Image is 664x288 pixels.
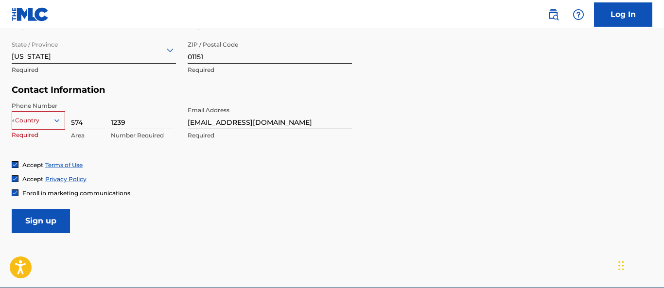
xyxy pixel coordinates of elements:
div: Help [569,5,588,24]
p: Area [71,131,105,140]
input: Sign up [12,209,70,233]
img: MLC Logo [12,7,49,21]
img: checkbox [12,162,18,168]
h5: Contact Information [12,85,352,96]
label: State / Province [12,34,58,49]
p: Required [188,131,352,140]
span: Accept [22,161,43,169]
p: Number Required [111,131,174,140]
img: checkbox [12,176,18,182]
p: Required [12,131,65,139]
div: [US_STATE] [12,38,176,62]
div: Drag [618,251,624,280]
p: Required [188,66,352,74]
a: Log In [594,2,652,27]
img: checkbox [12,190,18,196]
img: help [573,9,584,20]
a: Terms of Use [45,161,83,169]
a: Privacy Policy [45,175,87,183]
img: search [547,9,559,20]
p: Required [12,66,176,74]
a: Public Search [543,5,563,24]
span: Accept [22,175,43,183]
span: Enroll in marketing communications [22,189,130,197]
iframe: Chat Widget [615,241,664,288]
